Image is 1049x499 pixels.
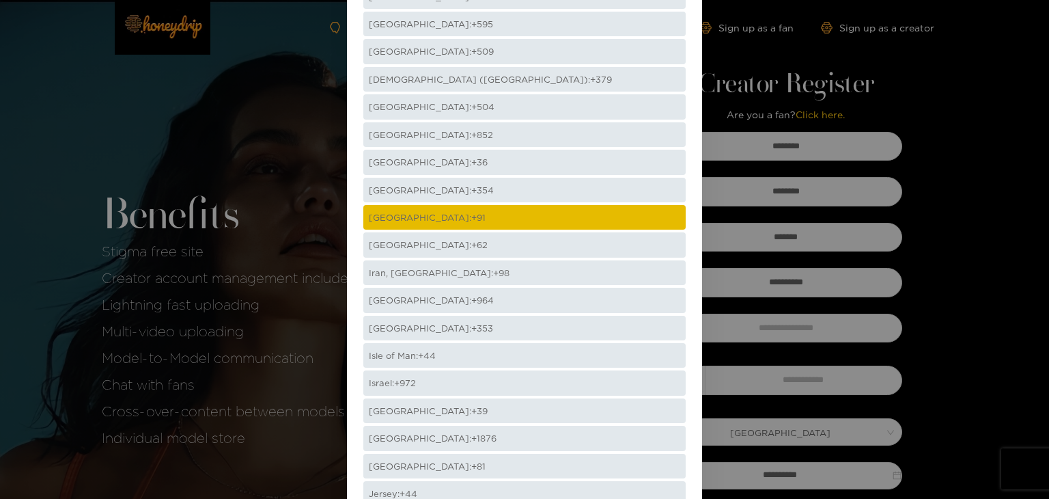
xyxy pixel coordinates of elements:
[363,178,686,202] li: [GEOGRAPHIC_DATA] : +354
[363,260,686,285] li: Iran, [GEOGRAPHIC_DATA] : +98
[363,316,686,340] li: [GEOGRAPHIC_DATA] : +353
[363,343,686,368] li: Isle of Man : +44
[363,122,686,147] li: [GEOGRAPHIC_DATA] : +852
[363,232,686,257] li: [GEOGRAPHIC_DATA] : +62
[363,94,686,119] li: [GEOGRAPHIC_DATA] : +504
[363,150,686,174] li: [GEOGRAPHIC_DATA] : +36
[363,205,686,230] li: [GEOGRAPHIC_DATA] : +91
[363,12,686,36] li: [GEOGRAPHIC_DATA] : +595
[363,454,686,478] li: [GEOGRAPHIC_DATA] : +81
[363,288,686,312] li: [GEOGRAPHIC_DATA] : +964
[363,399,686,423] li: [GEOGRAPHIC_DATA] : +39
[363,39,686,64] li: [GEOGRAPHIC_DATA] : +509
[363,67,686,92] li: [DEMOGRAPHIC_DATA] ([GEOGRAPHIC_DATA]) : +379
[363,370,686,395] li: Israel : +972
[363,426,686,450] li: [GEOGRAPHIC_DATA] : +1876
